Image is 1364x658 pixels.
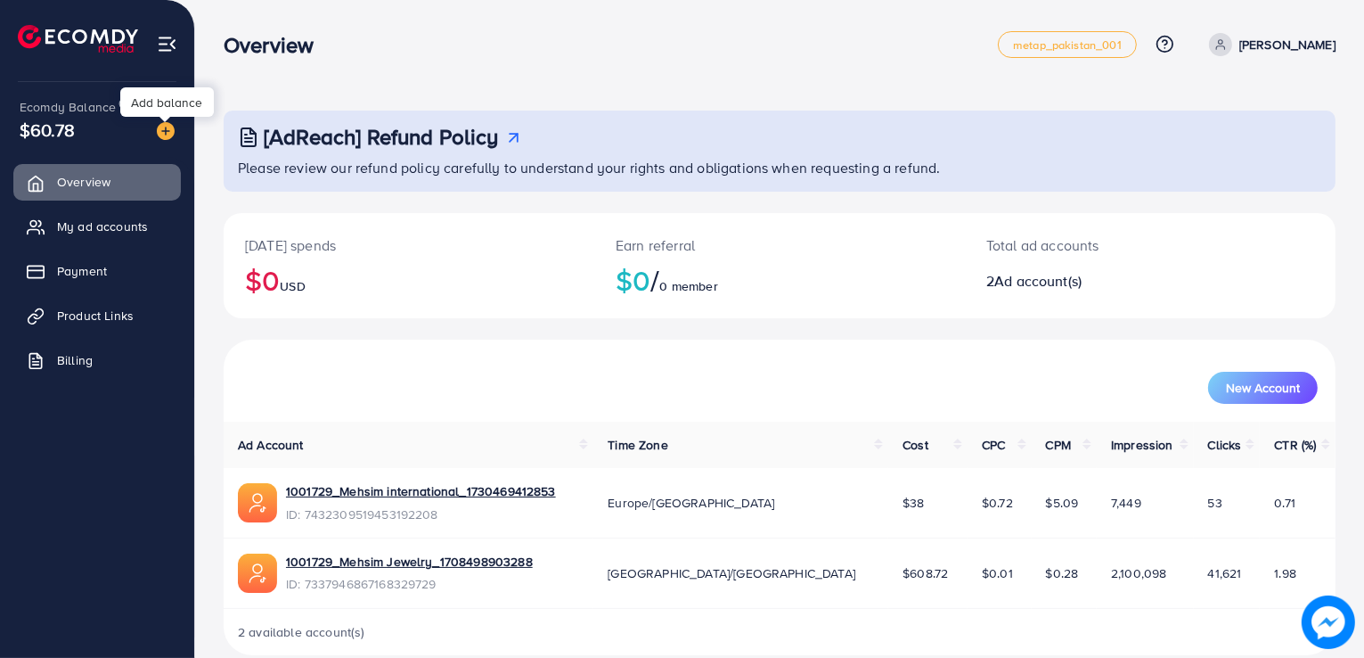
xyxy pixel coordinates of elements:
span: 41,621 [1208,564,1242,582]
span: $608.72 [903,564,948,582]
span: $0.72 [982,494,1013,512]
img: image [1307,601,1350,644]
img: logo [18,25,138,53]
span: CTR (%) [1274,436,1316,454]
a: 1001729_Mehsim Jewelry_1708498903288 [286,553,533,571]
a: My ad accounts [13,209,181,244]
span: Ad account(s) [994,271,1082,291]
a: 1001729_Mehsim international_1730469412853 [286,482,556,500]
span: Europe/[GEOGRAPHIC_DATA] [608,494,774,512]
p: Total ad accounts [986,234,1221,256]
span: $0.01 [982,564,1013,582]
img: image [157,122,175,140]
h2: $0 [245,263,573,297]
span: $38 [903,494,924,512]
h2: 2 [986,273,1221,290]
span: 2 available account(s) [238,623,365,641]
a: Billing [13,342,181,378]
span: New Account [1226,382,1300,394]
span: CPM [1046,436,1071,454]
p: Earn referral [616,234,943,256]
h2: $0 [616,263,943,297]
span: My ad accounts [57,218,148,235]
span: [GEOGRAPHIC_DATA]/[GEOGRAPHIC_DATA] [608,564,855,582]
span: 1.98 [1274,564,1296,582]
img: ic-ads-acc.e4c84228.svg [238,483,277,522]
span: Overview [57,173,110,191]
a: Product Links [13,298,181,333]
span: $5.09 [1046,494,1079,512]
span: 53 [1208,494,1222,512]
p: Please review our refund policy carefully to understand your rights and obligations when requesti... [238,157,1325,178]
span: Billing [57,351,93,369]
img: menu [157,34,177,54]
span: 7,449 [1111,494,1141,512]
span: Time Zone [608,436,667,454]
span: Clicks [1208,436,1242,454]
span: 2,100,098 [1111,564,1166,582]
span: Payment [57,262,107,280]
span: $0.28 [1046,564,1079,582]
span: Ad Account [238,436,304,454]
span: / [650,259,659,300]
span: USD [280,277,305,295]
a: Payment [13,253,181,289]
button: New Account [1208,372,1318,404]
span: CPC [982,436,1005,454]
a: [PERSON_NAME] [1202,33,1335,56]
span: 0 member [660,277,718,295]
span: Ecomdy Balance [20,98,116,116]
span: Product Links [57,307,134,325]
span: Impression [1111,436,1173,454]
p: [DATE] spends [245,234,573,256]
span: $60.78 [20,117,75,143]
p: [PERSON_NAME] [1239,34,1335,55]
span: ID: 7337946867168329729 [286,575,533,593]
img: ic-ads-acc.e4c84228.svg [238,554,277,593]
span: ID: 7432309519453192208 [286,506,556,523]
a: metap_pakistan_001 [998,31,1137,58]
span: 0.71 [1274,494,1295,512]
span: Cost [903,436,928,454]
h3: Overview [224,32,328,58]
h3: [AdReach] Refund Policy [264,124,499,150]
span: metap_pakistan_001 [1013,39,1122,51]
div: Add balance [120,87,214,117]
a: Overview [13,164,181,200]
